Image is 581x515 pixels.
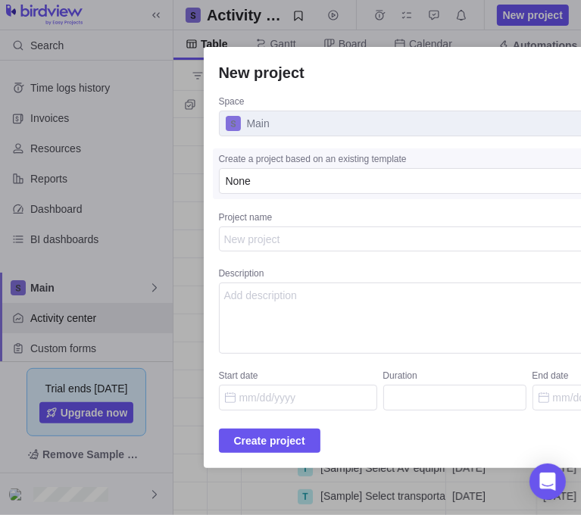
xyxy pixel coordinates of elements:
[226,173,251,189] span: None
[383,385,526,410] input: Duration
[219,370,377,385] div: Start date
[219,385,377,410] input: Start date
[529,463,566,500] div: Open Intercom Messenger
[383,370,526,385] div: Duration
[234,432,305,450] span: Create project
[219,429,320,453] span: Create project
